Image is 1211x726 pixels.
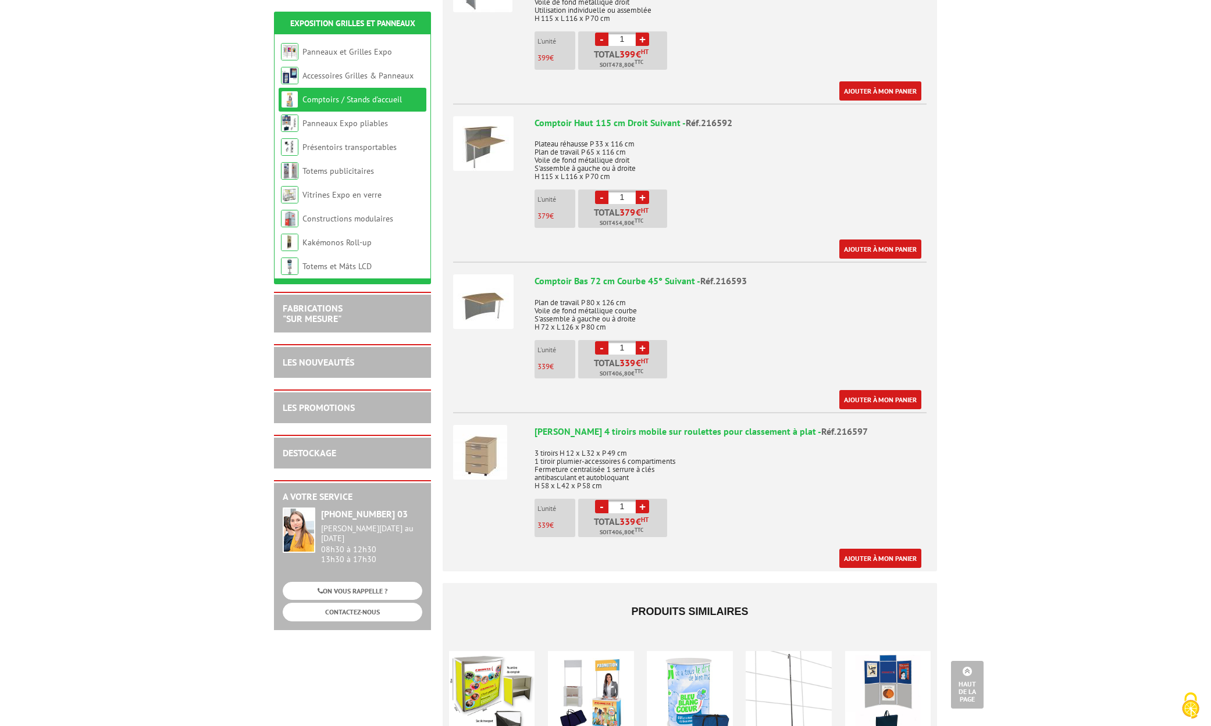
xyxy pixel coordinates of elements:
img: Panneaux Expo pliables [281,115,298,132]
img: Comptoir Haut 115 cm Droit Suivant [453,116,514,171]
span: 406,80 [612,369,631,378]
a: Exposition Grilles et Panneaux [290,18,415,28]
span: € [636,517,641,526]
span: 399 [537,53,550,63]
div: [PERSON_NAME] 4 tiroirs mobile sur roulettes pour classement à plat - [535,425,927,438]
img: Constructions modulaires [281,210,298,227]
span: Soit € [600,369,643,378]
sup: TTC [635,59,643,65]
a: ON VOUS RAPPELLE ? [283,582,422,600]
a: Ajouter à mon panier [839,390,921,409]
p: € [537,54,575,62]
p: Total [581,208,667,228]
img: widget-service.jpg [283,507,315,553]
a: + [636,191,649,204]
p: L'unité [537,505,575,513]
span: Soit € [600,528,643,537]
a: + [636,33,649,46]
a: LES NOUVEAUTÉS [283,356,354,368]
p: 3 tiroirs H 12 x L 32 x P 49 cm 1 tiroir plumier-accessoires 6 compartiments Fermeture centralisé... [535,441,927,490]
img: Comptoirs / Stands d'accueil [281,91,298,108]
span: 399 [619,49,636,59]
img: Accessoires Grilles & Panneaux [281,67,298,84]
img: Vitrines Expo en verre [281,186,298,203]
sup: TTC [635,527,643,533]
img: Panneaux et Grilles Expo [281,43,298,60]
p: Total [581,358,667,378]
p: € [537,521,575,530]
span: 339 [537,520,550,530]
a: LES PROMOTIONS [283,402,355,413]
span: 339 [619,517,636,526]
span: 478,80 [612,60,631,70]
div: Comptoir Haut 115 cm Droit Suivant - [535,116,927,130]
span: 379 [537,211,550,221]
span: 406,80 [612,528,631,537]
span: Soit € [600,60,643,70]
span: 339 [537,362,550,371]
img: Caisson 4 tiroirs mobile sur roulettes pour classement à plat [453,425,507,480]
a: - [595,191,608,204]
a: Panneaux et Grilles Expo [302,47,392,57]
a: - [595,341,608,355]
a: - [595,33,608,46]
a: Vitrines Expo en verre [302,189,382,200]
a: + [636,500,649,513]
p: Total [581,517,667,537]
a: - [595,500,608,513]
img: Kakémonos Roll-up [281,234,298,251]
span: 339 [619,358,636,367]
p: Plateau réhausse P 33 x 116 cm Plan de travail P 65 x 116 cm Voile de fond métallique droit S'ass... [535,132,927,181]
a: Présentoirs transportables [302,142,397,152]
a: + [636,341,649,355]
span: Produits similaires [631,606,748,617]
sup: HT [641,516,649,524]
a: Comptoirs / Stands d'accueil [302,94,402,105]
a: Kakémonos Roll-up [302,237,372,248]
button: Cookies (fenêtre modale) [1170,686,1211,726]
p: Total [581,49,667,70]
div: Comptoir Bas 72 cm Courbe 45° Suivant - [535,274,927,288]
img: Présentoirs transportables [281,138,298,156]
a: Accessoires Grilles & Panneaux [302,70,414,81]
sup: HT [641,206,649,214]
a: Ajouter à mon panier [839,549,921,568]
span: Soit € [600,219,643,228]
img: Cookies (fenêtre modale) [1176,691,1205,720]
a: Haut de la page [951,661,984,709]
img: Comptoir Bas 72 cm Courbe 45° Suivant [453,274,514,329]
p: € [537,363,575,371]
p: Plan de travail P 80 x 126 cm Voile de fond métallique courbe S'assemble à gauche ou à droite H 7... [535,291,927,331]
a: Totems et Mâts LCD [302,261,372,271]
a: Panneaux Expo pliables [302,118,388,128]
p: L'unité [537,37,575,45]
span: 379 [619,208,636,217]
p: L'unité [537,346,575,354]
p: L'unité [537,195,575,203]
strong: [PHONE_NUMBER] 03 [321,508,408,520]
a: Ajouter à mon panier [839,239,921,259]
span: € [636,49,641,59]
img: Totems publicitaires [281,162,298,180]
img: Totems et Mâts LCD [281,258,298,275]
a: Constructions modulaires [302,213,393,224]
div: 08h30 à 12h30 13h30 à 17h30 [321,524,422,564]
a: Ajouter à mon panier [839,81,921,101]
span: 454,80 [612,219,631,228]
span: Réf.216593 [700,275,747,287]
div: [PERSON_NAME][DATE] au [DATE] [321,524,422,543]
span: € [636,358,641,367]
a: FABRICATIONS"Sur Mesure" [283,302,343,324]
span: € [636,208,641,217]
span: Réf.216597 [821,425,868,437]
sup: HT [641,357,649,365]
p: € [537,212,575,220]
sup: TTC [635,217,643,224]
a: DESTOCKAGE [283,447,336,459]
span: Réf.216592 [686,117,732,128]
a: CONTACTEZ-NOUS [283,603,422,621]
sup: HT [641,48,649,56]
a: Totems publicitaires [302,166,374,176]
sup: TTC [635,368,643,374]
h2: A votre service [283,492,422,502]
